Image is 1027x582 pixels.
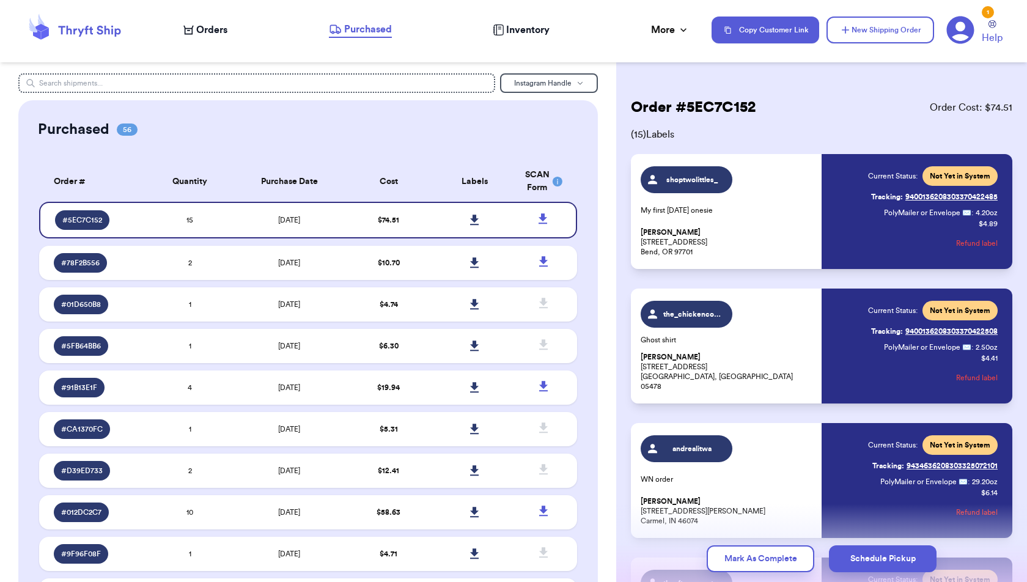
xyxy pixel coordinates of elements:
button: Refund label [956,364,998,391]
span: Instagram Handle [514,79,572,87]
h2: Order # 5EC7C152 [631,98,756,117]
span: Current Status: [868,171,918,181]
th: Labels [432,161,518,202]
span: [DATE] [278,216,300,224]
span: $ 6.30 [379,342,399,350]
span: $ 74.51 [378,216,399,224]
button: Instagram Handle [500,73,598,93]
span: Not Yet in System [930,171,990,181]
span: 1 [189,342,191,350]
span: 15 [186,216,193,224]
h2: Purchased [38,120,109,139]
span: Tracking: [871,192,903,202]
a: Orders [183,23,227,37]
th: Quantity [147,161,233,202]
button: Refund label [956,230,998,257]
span: $ 10.70 [378,259,400,267]
a: Tracking:9400136208303370422508 [871,322,998,341]
a: Help [982,20,1003,45]
span: PolyMailer or Envelope ✉️ [880,478,968,485]
span: 4 [188,384,192,391]
span: Purchased [344,22,392,37]
button: Schedule Pickup [829,545,937,572]
span: 2.50 oz [976,342,998,352]
span: [DATE] [278,467,300,474]
span: Tracking: [871,326,903,336]
span: 2 [188,467,192,474]
span: # D39ED733 [61,466,103,476]
span: [PERSON_NAME] [641,497,701,506]
div: More [651,23,690,37]
p: $ 4.41 [981,353,998,363]
button: New Shipping Order [826,17,934,43]
span: Order Cost: $ 74.51 [930,100,1012,115]
span: # 5FB64BB6 [61,341,101,351]
span: $ 5.31 [380,425,398,433]
span: shoptwolittles_ [663,175,721,185]
span: 2 [188,259,192,267]
span: 10 [186,509,193,516]
p: $ 4.89 [979,219,998,229]
span: : [968,477,970,487]
span: $ 12.41 [378,467,399,474]
span: Inventory [506,23,550,37]
span: $ 58.63 [377,509,400,516]
span: [DATE] [278,550,300,558]
input: Search shipments... [18,73,495,93]
span: : [971,342,973,352]
span: Orders [196,23,227,37]
span: [DATE] [278,384,300,391]
p: [STREET_ADDRESS] [GEOGRAPHIC_DATA], [GEOGRAPHIC_DATA] 05478 [641,352,814,391]
span: Current Status: [868,306,918,315]
a: Tracking:9434636208303325072101 [872,456,998,476]
span: 1 [189,425,191,433]
p: [STREET_ADDRESS][PERSON_NAME] Carmel, IN 46074 [641,496,814,526]
span: the_chickencollective [663,309,721,319]
span: $ 4.74 [380,301,398,308]
span: [DATE] [278,342,300,350]
span: # 9F96F08F [61,549,101,559]
span: : [971,208,973,218]
span: Not Yet in System [930,306,990,315]
p: WN order [641,474,814,484]
span: [DATE] [278,509,300,516]
span: # 012DC2C7 [61,507,101,517]
a: Purchased [329,22,392,38]
span: PolyMailer or Envelope ✉️ [884,344,971,351]
span: $ 4.71 [380,550,397,558]
span: # 91B13E1F [61,383,97,392]
a: Tracking:9400136208303370422485 [871,187,998,207]
button: Copy Customer Link [712,17,819,43]
span: [PERSON_NAME] [641,228,701,237]
button: Refund label [956,499,998,526]
p: My first [DATE] onesie [641,205,814,215]
span: 29.20 oz [972,477,998,487]
span: andrealitwa [663,444,721,454]
button: Mark As Complete [707,545,814,572]
th: Purchase Date [233,161,346,202]
span: 56 [117,123,138,136]
a: Inventory [493,23,550,37]
div: 1 [982,6,994,18]
span: Not Yet in System [930,440,990,450]
a: 1 [946,16,974,44]
span: Current Status: [868,440,918,450]
span: [PERSON_NAME] [641,353,701,362]
span: ( 15 ) Labels [631,127,1012,142]
th: Cost [346,161,432,202]
p: [STREET_ADDRESS] Bend, OR 97701 [641,227,814,257]
span: PolyMailer or Envelope ✉️ [884,209,971,216]
span: 1 [189,301,191,308]
p: $ 6.14 [981,488,998,498]
span: # 5EC7C152 [62,215,102,225]
th: Order # [39,161,147,202]
span: # 01D650B8 [61,300,101,309]
span: [DATE] [278,259,300,267]
span: 4.20 oz [976,208,998,218]
div: SCAN Form [525,169,562,194]
p: Ghost shirt [641,335,814,345]
span: # CA1370FC [61,424,103,434]
span: 1 [189,550,191,558]
span: Help [982,31,1003,45]
span: [DATE] [278,425,300,433]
